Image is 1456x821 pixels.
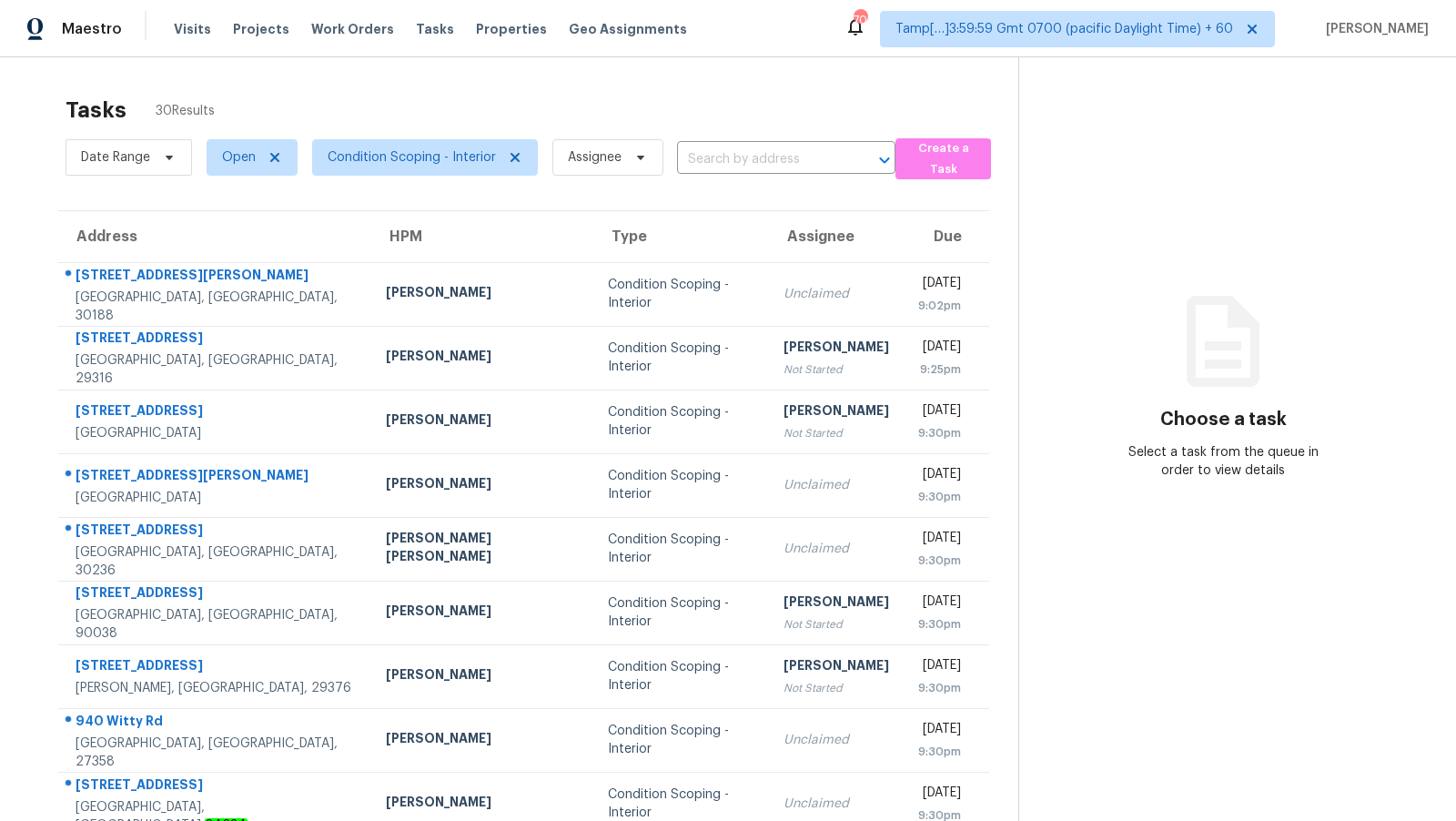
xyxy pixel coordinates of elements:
div: [PERSON_NAME] [784,338,889,360]
div: [PERSON_NAME] [386,474,579,497]
div: Unclaimed [784,285,889,303]
span: Condition Scoping - Interior [328,148,496,167]
th: HPM [371,211,593,262]
div: Condition Scoping - Interior [608,403,755,440]
div: [GEOGRAPHIC_DATA] [76,424,357,442]
div: [DATE] [918,529,961,552]
div: Condition Scoping - Interior [608,467,755,503]
div: Unclaimed [784,795,889,813]
div: [STREET_ADDRESS] [76,401,357,424]
span: Assignee [568,148,622,167]
div: [STREET_ADDRESS][PERSON_NAME] [76,466,357,489]
div: Select a task from the queue in order to view details [1121,443,1325,480]
div: [STREET_ADDRESS] [76,583,357,606]
div: [GEOGRAPHIC_DATA], [GEOGRAPHIC_DATA], 27358 [76,735,357,771]
div: Condition Scoping - Interior [608,658,755,694]
div: [PERSON_NAME] [386,410,579,433]
div: Unclaimed [784,476,889,494]
div: [DATE] [918,593,961,615]
div: [GEOGRAPHIC_DATA], [GEOGRAPHIC_DATA], 30236 [76,543,357,580]
div: 9:30pm [918,488,961,506]
th: Type [593,211,770,262]
div: Condition Scoping - Interior [608,531,755,567]
div: 9:30pm [918,615,961,633]
div: Not Started [784,424,889,442]
div: [PERSON_NAME] [386,729,579,752]
div: 9:30pm [918,424,961,442]
th: Address [58,211,371,262]
div: [PERSON_NAME] [784,401,889,424]
span: Create a Task [905,138,982,180]
div: [STREET_ADDRESS] [76,521,357,543]
span: Tasks [416,23,454,35]
span: Properties [476,20,547,38]
div: [PERSON_NAME], [GEOGRAPHIC_DATA], 29376 [76,679,357,697]
div: [DATE] [918,401,961,424]
span: Projects [233,20,289,38]
div: Unclaimed [784,731,889,749]
div: [PERSON_NAME] [386,793,579,816]
button: Create a Task [895,138,991,179]
span: Tamp[…]3:59:59 Gmt 0700 (pacific Daylight Time) + 60 [895,20,1233,38]
div: [PERSON_NAME] [784,593,889,615]
div: Condition Scoping - Interior [608,340,755,376]
span: Visits [174,20,211,38]
div: Condition Scoping - Interior [608,276,755,312]
div: Condition Scoping - Interior [608,594,755,631]
h2: Tasks [66,101,126,119]
div: 940 Witty Rd [76,712,357,735]
span: Geo Assignments [569,20,687,38]
div: [DATE] [918,720,961,743]
button: Open [872,147,897,173]
div: [STREET_ADDRESS][PERSON_NAME] [76,266,357,289]
div: 9:30pm [918,743,961,761]
div: [GEOGRAPHIC_DATA], [GEOGRAPHIC_DATA], 90038 [76,606,357,643]
span: Open [222,148,256,167]
div: [PERSON_NAME] [386,347,579,370]
h3: Choose a task [1160,410,1287,429]
div: [GEOGRAPHIC_DATA] [76,489,357,507]
div: Not Started [784,360,889,379]
div: [PERSON_NAME] [386,283,579,306]
div: [GEOGRAPHIC_DATA], [GEOGRAPHIC_DATA], 30188 [76,289,357,325]
div: [PERSON_NAME] [784,656,889,679]
div: [STREET_ADDRESS] [76,656,357,679]
div: [DATE] [918,656,961,679]
div: 9:02pm [918,297,961,315]
span: 30 Results [156,102,215,120]
div: [PERSON_NAME] [PERSON_NAME] [386,529,579,570]
div: [DATE] [918,465,961,488]
div: [STREET_ADDRESS] [76,329,357,351]
div: [PERSON_NAME] [386,665,579,688]
div: Not Started [784,615,889,633]
div: Unclaimed [784,540,889,558]
div: Not Started [784,679,889,697]
th: Assignee [769,211,904,262]
div: 9:30pm [918,552,961,570]
span: [PERSON_NAME] [1319,20,1429,38]
div: [GEOGRAPHIC_DATA], [GEOGRAPHIC_DATA], 29316 [76,351,357,388]
span: Work Orders [311,20,394,38]
div: 701 [854,11,866,29]
div: 9:30pm [918,679,961,697]
div: 9:25pm [918,360,961,379]
div: [DATE] [918,784,961,806]
div: Condition Scoping - Interior [608,722,755,758]
div: [STREET_ADDRESS] [76,775,357,798]
span: Date Range [81,148,150,167]
div: [DATE] [918,338,961,360]
div: [PERSON_NAME] [386,602,579,624]
span: Maestro [62,20,122,38]
div: [DATE] [918,274,961,297]
input: Search by address [677,146,844,174]
th: Due [904,211,989,262]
